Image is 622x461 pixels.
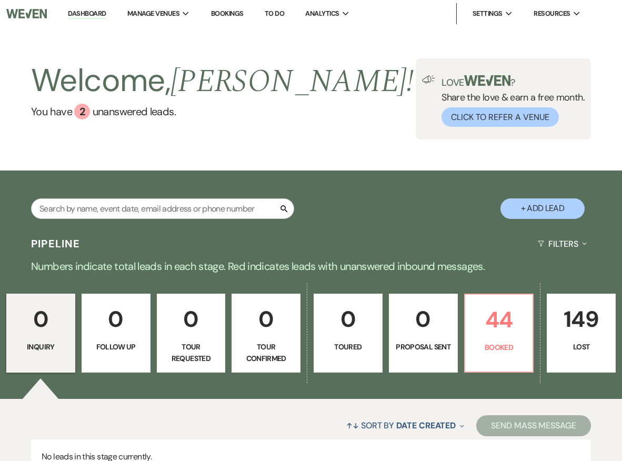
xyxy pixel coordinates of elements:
[320,341,376,353] p: Toured
[554,302,609,337] p: 149
[500,198,585,219] button: + Add Lead
[238,302,294,337] p: 0
[238,341,294,365] p: Tour Confirmed
[170,57,414,106] span: [PERSON_NAME] !
[6,3,47,25] img: Weven Logo
[31,198,294,219] input: Search by name, event date, email address or phone number
[31,104,414,119] a: You have 2 unanswered leads.
[473,8,503,19] span: Settings
[164,341,219,365] p: Tour Requested
[305,8,339,19] span: Analytics
[232,294,300,373] a: 0Tour Confirmed
[464,75,511,86] img: weven-logo-green.svg
[396,420,456,431] span: Date Created
[389,294,458,373] a: 0Proposal Sent
[396,341,451,353] p: Proposal Sent
[464,294,534,373] a: 44Booked
[74,104,90,119] div: 2
[211,9,244,18] a: Bookings
[547,294,616,373] a: 149Lost
[346,420,359,431] span: ↑↓
[534,8,570,19] span: Resources
[471,302,527,337] p: 44
[422,75,435,84] img: loud-speaker-illustration.svg
[82,294,151,373] a: 0Follow Up
[342,412,468,439] button: Sort By Date Created
[31,58,414,104] h2: Welcome,
[157,294,226,373] a: 0Tour Requested
[534,230,591,258] button: Filters
[554,341,609,353] p: Lost
[396,302,451,337] p: 0
[320,302,376,337] p: 0
[13,302,68,337] p: 0
[265,9,284,18] a: To Do
[164,302,219,337] p: 0
[31,236,81,251] h3: Pipeline
[314,294,383,373] a: 0Toured
[13,341,68,353] p: Inquiry
[88,302,144,337] p: 0
[471,342,527,353] p: Booked
[435,75,585,127] div: Share the love & earn a free month.
[476,415,591,436] button: Send Mass Message
[88,341,144,353] p: Follow Up
[127,8,179,19] span: Manage Venues
[68,9,106,19] a: Dashboard
[6,294,75,373] a: 0Inquiry
[442,107,559,127] button: Click to Refer a Venue
[442,75,585,87] p: Love ?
